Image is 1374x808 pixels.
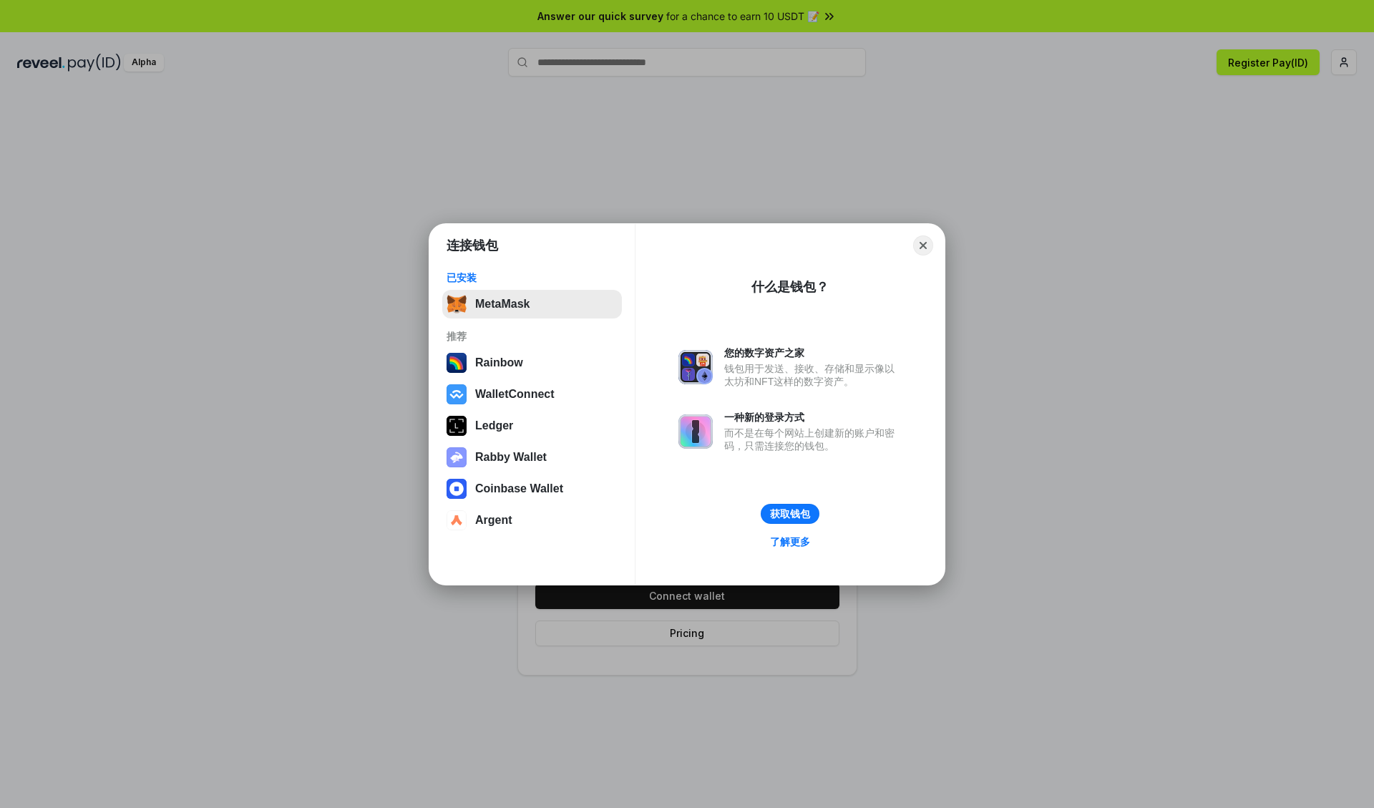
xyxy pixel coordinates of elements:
[475,419,513,432] div: Ledger
[761,532,819,551] a: 了解更多
[761,504,819,524] button: 获取钱包
[447,479,467,499] img: svg+xml,%3Csvg%20width%3D%2228%22%20height%3D%2228%22%20viewBox%3D%220%200%2028%2028%22%20fill%3D...
[447,447,467,467] img: svg+xml,%3Csvg%20xmlns%3D%22http%3A%2F%2Fwww.w3.org%2F2000%2Fsvg%22%20fill%3D%22none%22%20viewBox...
[913,235,933,255] button: Close
[678,350,713,384] img: svg+xml,%3Csvg%20xmlns%3D%22http%3A%2F%2Fwww.w3.org%2F2000%2Fsvg%22%20fill%3D%22none%22%20viewBox...
[442,412,622,440] button: Ledger
[442,443,622,472] button: Rabby Wallet
[724,346,902,359] div: 您的数字资产之家
[770,507,810,520] div: 获取钱包
[751,278,829,296] div: 什么是钱包？
[442,290,622,318] button: MetaMask
[447,237,498,254] h1: 连接钱包
[442,349,622,377] button: Rainbow
[475,451,547,464] div: Rabby Wallet
[475,298,530,311] div: MetaMask
[447,416,467,436] img: svg+xml,%3Csvg%20xmlns%3D%22http%3A%2F%2Fwww.w3.org%2F2000%2Fsvg%22%20width%3D%2228%22%20height%3...
[447,384,467,404] img: svg+xml,%3Csvg%20width%3D%2228%22%20height%3D%2228%22%20viewBox%3D%220%200%2028%2028%22%20fill%3D...
[475,388,555,401] div: WalletConnect
[475,356,523,369] div: Rainbow
[447,330,618,343] div: 推荐
[442,380,622,409] button: WalletConnect
[447,294,467,314] img: svg+xml,%3Csvg%20fill%3D%22none%22%20height%3D%2233%22%20viewBox%3D%220%200%2035%2033%22%20width%...
[724,362,902,388] div: 钱包用于发送、接收、存储和显示像以太坊和NFT这样的数字资产。
[475,514,512,527] div: Argent
[475,482,563,495] div: Coinbase Wallet
[442,506,622,535] button: Argent
[447,510,467,530] img: svg+xml,%3Csvg%20width%3D%2228%22%20height%3D%2228%22%20viewBox%3D%220%200%2028%2028%22%20fill%3D...
[724,427,902,452] div: 而不是在每个网站上创建新的账户和密码，只需连接您的钱包。
[447,271,618,284] div: 已安装
[770,535,810,548] div: 了解更多
[678,414,713,449] img: svg+xml,%3Csvg%20xmlns%3D%22http%3A%2F%2Fwww.w3.org%2F2000%2Fsvg%22%20fill%3D%22none%22%20viewBox...
[724,411,902,424] div: 一种新的登录方式
[447,353,467,373] img: svg+xml,%3Csvg%20width%3D%22120%22%20height%3D%22120%22%20viewBox%3D%220%200%20120%20120%22%20fil...
[442,474,622,503] button: Coinbase Wallet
